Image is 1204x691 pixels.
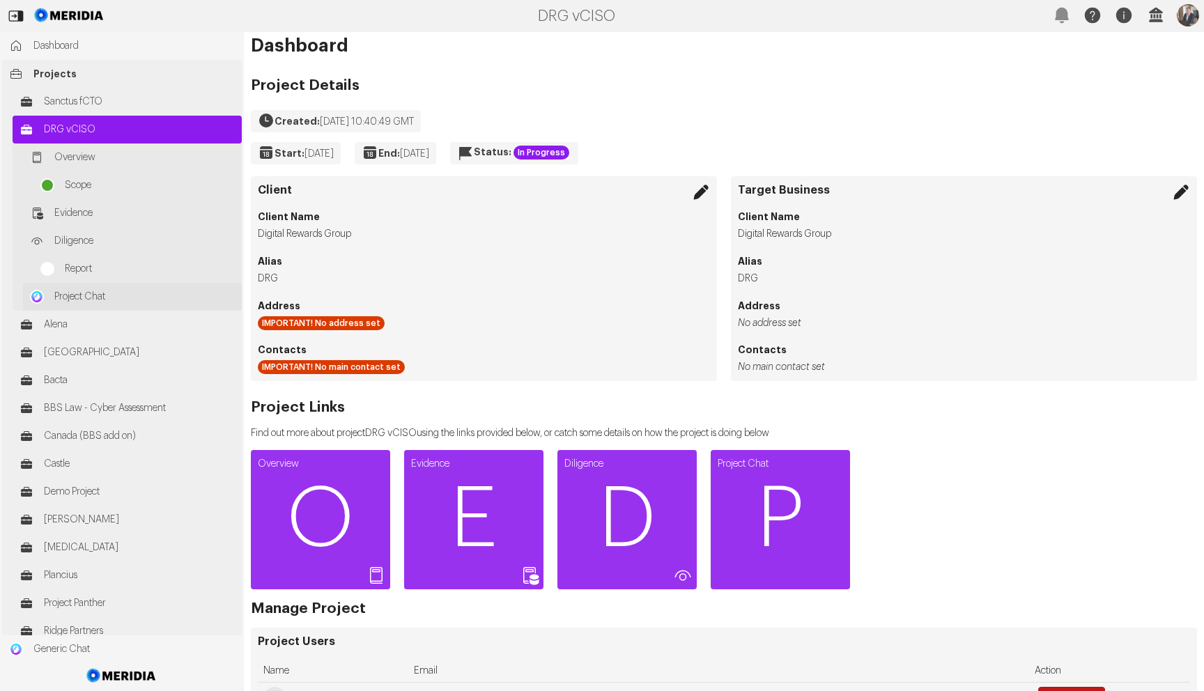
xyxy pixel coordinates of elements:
img: Profile Icon [1177,4,1199,26]
span: [PERSON_NAME] [44,513,235,527]
span: Canada (BBS add on) [44,429,235,443]
span: Overview [54,150,235,164]
i: No address set [738,318,801,328]
li: DRG [258,272,710,286]
span: O [251,478,390,561]
span: Dashboard [33,39,235,53]
a: [GEOGRAPHIC_DATA] [13,339,242,366]
span: [DATE] [400,149,429,159]
a: Generic ChatGeneric Chat [2,635,242,663]
a: OverviewO [251,450,390,589]
a: DiligenceD [557,450,697,589]
div: In Progress [514,146,569,160]
a: Demo Project [13,478,242,506]
div: Email [414,660,1024,682]
a: Project ChatP [711,450,850,589]
strong: Created: [275,116,320,126]
span: E [404,478,543,561]
h3: Target Business [738,183,1190,197]
a: Projects [2,60,242,88]
strong: Start: [275,148,304,158]
a: Ridge Partners [13,617,242,645]
h4: Client Name [738,210,1190,224]
span: [GEOGRAPHIC_DATA] [44,345,235,359]
a: Dashboard [2,32,242,60]
h4: Client Name [258,210,710,224]
h4: Address [258,299,710,313]
h2: Manage Project [251,602,366,616]
a: EvidenceE [404,450,543,589]
img: Meridia Logo [84,660,159,691]
span: Ridge Partners [44,624,235,638]
a: Castle [13,450,242,478]
span: Bacta [44,373,235,387]
span: Demo Project [44,485,235,499]
a: Plancius [13,561,242,589]
h3: Project Users [258,635,1190,649]
a: Alena [13,311,242,339]
span: Castle [44,457,235,471]
a: Diligence [23,227,242,255]
span: Diligence [54,234,235,248]
span: Projects [33,67,235,81]
a: BBS Law - Cyber Assessment [13,394,242,422]
li: Digital Rewards Group [258,227,710,241]
i: No main contact set [738,362,825,372]
span: Sanctus fCTO [44,95,235,109]
span: P [711,478,850,561]
h4: Alias [258,254,710,268]
span: [DATE] 10:40:49 GMT [320,117,414,127]
span: Project Panther [44,596,235,610]
h2: Project Links [251,401,769,414]
a: Sanctus fCTO [13,88,242,116]
li: Digital Rewards Group [738,227,1190,241]
h3: Client [258,183,710,197]
span: Plancius [44,568,235,582]
a: Evidence [23,199,242,227]
a: Project Panther [13,589,242,617]
span: BBS Law - Cyber Assessment [44,401,235,415]
a: Bacta [13,366,242,394]
span: DRG vCISO [44,123,235,137]
a: Scope [33,171,242,199]
h4: Address [738,299,1190,313]
span: [DATE] [304,149,334,159]
strong: Status: [474,147,511,157]
a: Overview [23,143,242,171]
span: [MEDICAL_DATA] [44,541,235,554]
div: IMPORTANT! No main contact set [258,360,405,374]
span: Evidence [54,206,235,220]
a: DRG vCISO [13,116,242,143]
h4: Alias [738,254,1190,268]
a: Canada (BBS add on) [13,422,242,450]
img: Generic Chat [9,642,23,656]
h2: Project Details [251,79,578,93]
li: DRG [738,272,1190,286]
a: Report [33,255,242,283]
p: Find out more about project DRG vCISO using the links provided below, or catch some details on ho... [251,426,769,440]
div: IMPORTANT! No address set [258,316,385,330]
a: [PERSON_NAME] [13,506,242,534]
span: Report [65,262,235,276]
a: Project ChatProject Chat [23,283,242,311]
h4: Contacts [738,343,1190,357]
div: Action [1035,660,1184,682]
span: Scope [65,178,235,192]
a: [MEDICAL_DATA] [13,534,242,561]
span: Generic Chat [33,642,235,656]
svg: Created On [258,112,275,129]
div: Name [263,660,403,682]
span: Project Chat [54,290,235,304]
h1: Dashboard [251,39,1197,53]
span: D [557,478,697,561]
span: Alena [44,318,235,332]
img: Project Chat [30,290,44,304]
strong: End: [378,148,400,158]
h4: Contacts [258,343,710,357]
